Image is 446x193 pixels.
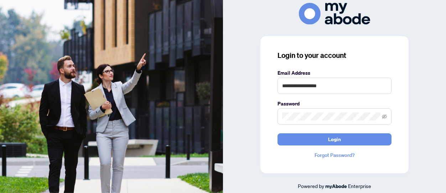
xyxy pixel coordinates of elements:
a: Forgot Password? [278,151,391,159]
span: Enterprise [348,183,371,189]
a: myAbode [325,182,347,190]
button: Login [278,133,391,145]
span: eye-invisible [382,114,387,119]
label: Password [278,100,391,108]
label: Email Address [278,69,391,77]
span: Powered by [298,183,324,189]
img: ma-logo [299,3,370,25]
h3: Login to your account [278,50,391,60]
span: Login [328,134,341,145]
